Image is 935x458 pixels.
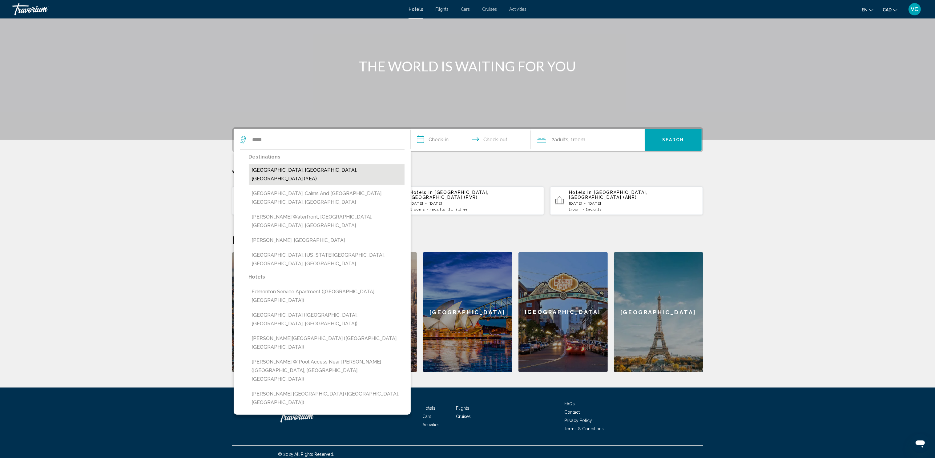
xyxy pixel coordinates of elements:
a: Terms & Conditions [565,426,604,431]
span: Room [571,207,582,211]
span: 2 [410,207,425,211]
button: [GEOGRAPHIC_DATA], [GEOGRAPHIC_DATA], [GEOGRAPHIC_DATA] (YEA) [249,164,405,185]
h2: Featured Destinations [232,234,703,246]
a: Flights [456,406,469,411]
span: Search [662,138,684,143]
span: Adults [432,207,445,211]
span: Adults [554,137,569,143]
p: Hotels [249,273,405,281]
span: en [862,7,868,12]
a: [GEOGRAPHIC_DATA] [614,252,703,372]
span: , 2 [445,207,469,211]
span: , 1 [569,135,586,144]
p: Destinations [249,153,405,161]
a: Hotels [409,7,423,12]
a: FAQs [565,401,575,406]
h1: THE WORLD IS WAITING FOR YOU [352,58,583,74]
a: Cars [461,7,470,12]
span: 1 [569,207,581,211]
span: Children [451,207,469,211]
button: Travelers: 2 adults, 0 children [531,129,645,151]
a: Contact [565,410,580,415]
span: [GEOGRAPHIC_DATA], [GEOGRAPHIC_DATA] (PVR) [410,190,489,200]
a: Hotels [422,406,435,411]
a: Activities [422,422,440,427]
button: Edmonton Service Apartment ([GEOGRAPHIC_DATA], [GEOGRAPHIC_DATA]) [249,286,405,306]
button: [PERSON_NAME] w Pool Access Near [PERSON_NAME] ([GEOGRAPHIC_DATA], [GEOGRAPHIC_DATA], [GEOGRAPHIC... [249,356,405,385]
span: Room [573,137,586,143]
span: VC [911,6,919,12]
p: [DATE] - [DATE] [410,201,539,206]
a: Activities [509,7,526,12]
a: Flights [435,7,449,12]
p: Your Recent Searches [232,168,703,180]
span: 2 [552,135,569,144]
a: Travorium [278,407,340,426]
span: CAD [883,7,892,12]
a: Cruises [456,414,471,419]
button: [GEOGRAPHIC_DATA], Cairns And [GEOGRAPHIC_DATA], [GEOGRAPHIC_DATA], [GEOGRAPHIC_DATA] [249,188,405,208]
span: 2 [586,207,602,211]
button: [GEOGRAPHIC_DATA] ([GEOGRAPHIC_DATA], [GEOGRAPHIC_DATA], [GEOGRAPHIC_DATA]) [249,309,405,330]
button: Hotels in [GEOGRAPHIC_DATA], [GEOGRAPHIC_DATA], [GEOGRAPHIC_DATA] (YVR)[DATE] - [DATE]1Room2Adults [232,186,385,215]
span: Hotels in [569,190,592,195]
a: Privacy Policy [565,418,592,423]
button: [PERSON_NAME][GEOGRAPHIC_DATA] ([GEOGRAPHIC_DATA], [GEOGRAPHIC_DATA]) [249,333,405,353]
button: Change language [862,5,873,14]
button: Change currency [883,5,897,14]
a: [GEOGRAPHIC_DATA] [423,252,512,372]
button: [GEOGRAPHIC_DATA], [US_STATE][GEOGRAPHIC_DATA], [GEOGRAPHIC_DATA], [GEOGRAPHIC_DATA] [249,249,405,270]
button: Hotels in [GEOGRAPHIC_DATA], [GEOGRAPHIC_DATA] (ANR)[DATE] - [DATE]1Room2Adults [550,186,703,215]
a: Travorium [12,3,402,15]
span: rooms [413,207,425,211]
span: [GEOGRAPHIC_DATA], [GEOGRAPHIC_DATA] (ANR) [569,190,648,200]
iframe: Button to launch messaging window [910,433,930,453]
button: Hotels in [GEOGRAPHIC_DATA], [GEOGRAPHIC_DATA] (PVR)[DATE] - [DATE]2rooms3Adults, 2Children [391,186,544,215]
button: [PERSON_NAME], [GEOGRAPHIC_DATA] [249,235,405,246]
button: [PERSON_NAME] Waterfront, [GEOGRAPHIC_DATA], [GEOGRAPHIC_DATA], [GEOGRAPHIC_DATA] [249,211,405,231]
a: Cars [422,414,431,419]
button: Check in and out dates [411,129,531,151]
button: Search [645,129,702,151]
div: Search widget [234,129,702,151]
button: [PERSON_NAME] [GEOGRAPHIC_DATA] ([GEOGRAPHIC_DATA], [GEOGRAPHIC_DATA]) [249,388,405,408]
p: [DATE] - [DATE] [569,201,698,206]
a: Cruises [482,7,497,12]
span: 3 [429,207,445,211]
a: [GEOGRAPHIC_DATA] [518,252,608,372]
span: Adults [588,207,602,211]
span: Hotels in [410,190,433,195]
span: © 2025 All Rights Reserved. [278,452,334,457]
button: User Menu [907,3,923,16]
a: [GEOGRAPHIC_DATA] [232,252,321,372]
